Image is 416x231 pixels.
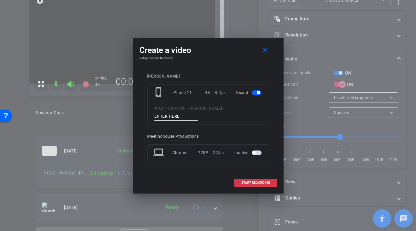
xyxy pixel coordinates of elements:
[241,181,270,184] span: START RECORDING
[172,87,205,99] div: iPhone 11
[222,106,224,111] span: -
[139,56,277,60] h4: Setup devices to record
[153,147,165,159] mat-icon: laptop
[175,106,222,111] span: PCOC - [PERSON_NAME]
[205,87,226,99] div: 4K | 30fps
[147,134,269,139] div: Meetinghouse Productions
[172,147,198,159] div: Chrome
[139,44,277,56] div: Create a video
[153,87,165,99] mat-icon: phone_iphone
[173,106,175,111] span: -
[198,147,224,159] div: 720P | 24fps
[154,112,198,121] input: ENTER HERE
[261,46,269,54] mat-icon: close
[147,74,269,79] div: [PERSON_NAME]
[233,147,263,159] div: Inactive
[234,179,277,187] button: START RECORDING
[153,106,173,111] span: PCOC - S9
[235,87,263,99] div: Record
